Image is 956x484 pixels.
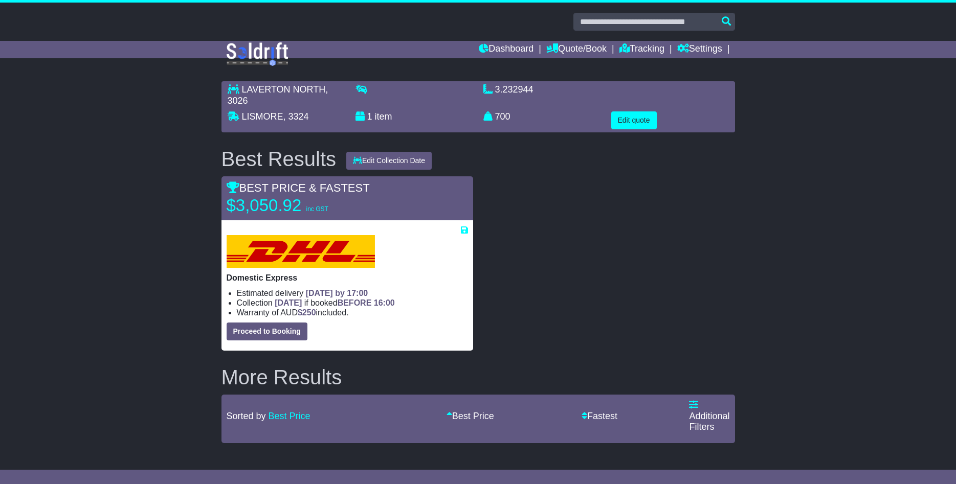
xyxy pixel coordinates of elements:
[227,235,375,268] img: DHL: Domestic Express
[546,41,607,58] a: Quote/Book
[582,411,617,421] a: Fastest
[228,84,328,106] span: , 3026
[374,298,395,307] span: 16:00
[269,411,310,421] a: Best Price
[227,411,266,421] span: Sorted by
[283,111,309,122] span: , 3324
[495,84,533,95] span: 3.232944
[237,298,468,308] li: Collection
[237,308,468,317] li: Warranty of AUD included.
[338,298,372,307] span: BEFORE
[221,366,735,388] h2: More Results
[216,148,342,170] div: Best Results
[611,111,657,129] button: Edit quote
[689,400,729,432] a: Additional Filters
[302,308,316,317] span: 250
[298,308,316,317] span: $
[227,322,307,340] button: Proceed to Booking
[306,289,368,297] span: [DATE] by 17:00
[242,84,326,95] span: LAVERTON NORTH
[375,111,392,122] span: item
[275,298,394,307] span: if booked
[479,41,533,58] a: Dashboard
[306,205,328,213] span: inc GST
[619,41,664,58] a: Tracking
[242,111,283,122] span: LISMORE
[495,111,510,122] span: 700
[447,411,494,421] a: Best Price
[367,111,372,122] span: 1
[237,288,468,298] li: Estimated delivery
[275,298,302,307] span: [DATE]
[227,273,468,283] p: Domestic Express
[227,195,354,216] p: $3,050.92
[346,152,432,170] button: Edit Collection Date
[227,181,370,194] span: BEST PRICE & FASTEST
[677,41,722,58] a: Settings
